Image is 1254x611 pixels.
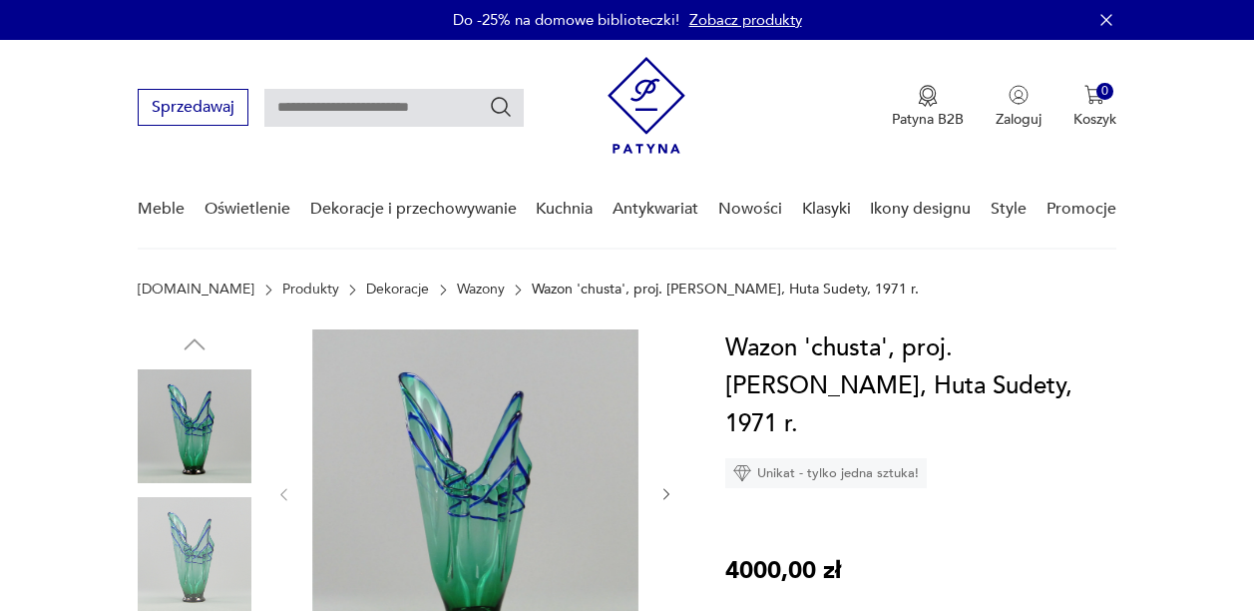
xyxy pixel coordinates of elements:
a: Klasyki [802,171,851,248]
a: Dekoracje [366,282,429,298]
a: Wazony [457,282,505,298]
img: Zdjęcie produktu Wazon 'chusta', proj. Z. Horbowy, Huta Sudety, 1971 r. [138,497,251,611]
p: 4000,00 zł [725,552,841,590]
img: Ikonka użytkownika [1009,85,1029,105]
img: Ikona diamentu [733,464,751,482]
button: Szukaj [489,95,513,119]
a: Ikony designu [870,171,971,248]
a: Dekoracje i przechowywanie [310,171,517,248]
a: Antykwariat [613,171,698,248]
a: Meble [138,171,185,248]
p: Do -25% na domowe biblioteczki! [453,10,679,30]
button: 0Koszyk [1073,85,1116,129]
div: Unikat - tylko jedna sztuka! [725,458,927,488]
a: [DOMAIN_NAME] [138,282,254,298]
div: 0 [1096,83,1113,100]
img: Patyna - sklep z meblami i dekoracjami vintage [608,57,685,154]
h1: Wazon 'chusta', proj. [PERSON_NAME], Huta Sudety, 1971 r. [725,329,1116,443]
a: Produkty [282,282,339,298]
a: Ikona medaluPatyna B2B [892,85,964,129]
a: Oświetlenie [205,171,290,248]
p: Koszyk [1073,110,1116,129]
p: Zaloguj [996,110,1042,129]
a: Nowości [718,171,782,248]
img: Ikona koszyka [1084,85,1104,105]
a: Promocje [1046,171,1116,248]
a: Style [991,171,1027,248]
button: Patyna B2B [892,85,964,129]
p: Patyna B2B [892,110,964,129]
a: Zobacz produkty [689,10,802,30]
a: Kuchnia [536,171,593,248]
img: Ikona medalu [918,85,938,107]
button: Sprzedawaj [138,89,248,126]
a: Sprzedawaj [138,102,248,116]
p: Wazon 'chusta', proj. [PERSON_NAME], Huta Sudety, 1971 r. [532,282,919,298]
button: Zaloguj [996,85,1042,129]
img: Zdjęcie produktu Wazon 'chusta', proj. Z. Horbowy, Huta Sudety, 1971 r. [138,369,251,483]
